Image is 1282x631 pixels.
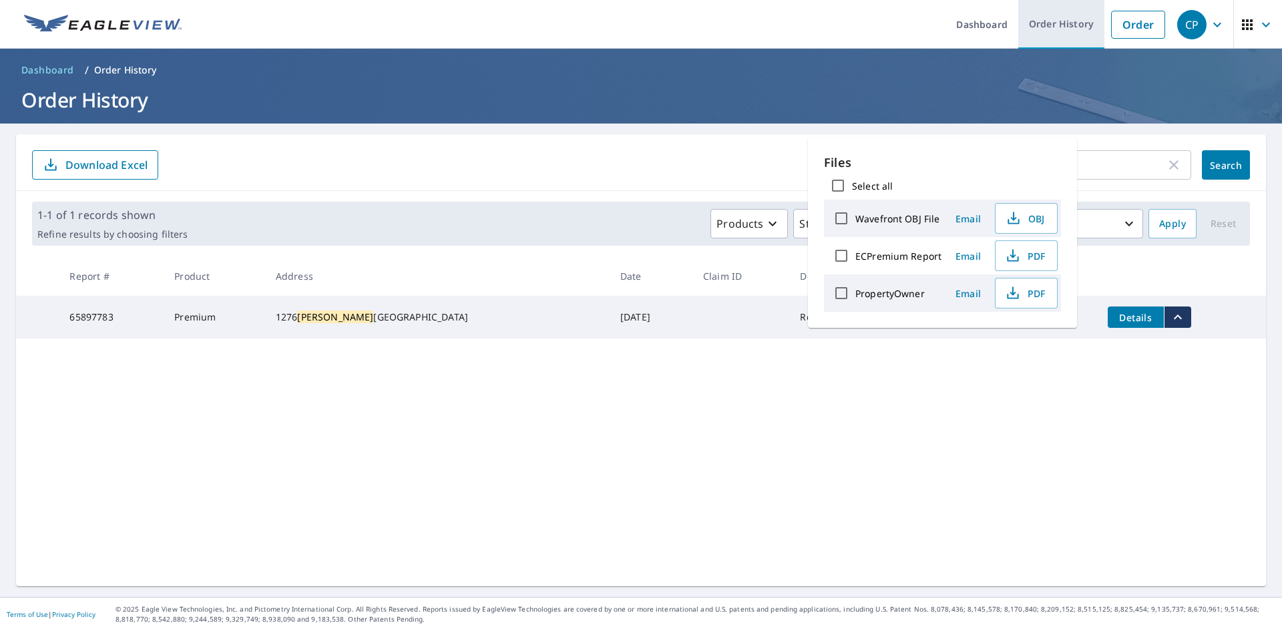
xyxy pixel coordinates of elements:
div: CP [1177,10,1207,39]
td: Regular [789,296,883,339]
span: Email [952,250,984,262]
span: PDF [1004,285,1046,301]
button: Email [947,283,990,304]
a: Privacy Policy [52,610,95,619]
a: Order [1111,11,1165,39]
a: Dashboard [16,59,79,81]
p: Order History [94,63,157,77]
button: filesDropdownBtn-65897783 [1164,306,1191,328]
th: Product [164,256,265,296]
button: Apply [1148,209,1197,238]
span: Dashboard [21,63,74,77]
p: Files [824,154,1061,172]
button: Download Excel [32,150,158,180]
p: Download Excel [65,158,148,172]
span: PDF [1004,248,1046,264]
td: [DATE] [610,296,692,339]
mark: [PERSON_NAME] [297,310,373,323]
th: Date [610,256,692,296]
p: Refine results by choosing filters [37,228,188,240]
p: | [7,610,95,618]
label: PropertyOwner [855,287,925,300]
li: / [85,62,89,78]
label: ECPremium Report [855,250,941,262]
span: Email [952,212,984,225]
button: PDF [995,240,1058,271]
button: OBJ [995,203,1058,234]
th: Delivery [789,256,883,296]
span: Apply [1159,216,1186,232]
button: detailsBtn-65897783 [1108,306,1164,328]
button: Status [793,209,857,238]
th: Report # [59,256,164,296]
h1: Order History [16,86,1266,114]
label: Wavefront OBJ File [855,212,939,225]
button: Email [947,246,990,266]
th: Claim ID [692,256,789,296]
p: Products [716,216,763,232]
p: Status [799,216,832,232]
td: 65897783 [59,296,164,339]
th: Address [265,256,610,296]
a: Terms of Use [7,610,48,619]
label: Select all [852,180,893,192]
td: Premium [164,296,265,339]
button: Email [947,208,990,229]
img: EV Logo [24,15,182,35]
span: Search [1213,159,1239,172]
button: PDF [995,278,1058,308]
div: 1276 [GEOGRAPHIC_DATA] [276,310,599,324]
p: 1-1 of 1 records shown [37,207,188,223]
span: Details [1116,311,1156,324]
button: Search [1202,150,1250,180]
button: Products [710,209,788,238]
p: © 2025 Eagle View Technologies, Inc. and Pictometry International Corp. All Rights Reserved. Repo... [116,604,1275,624]
span: OBJ [1004,210,1046,226]
span: Email [952,287,984,300]
nav: breadcrumb [16,59,1266,81]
